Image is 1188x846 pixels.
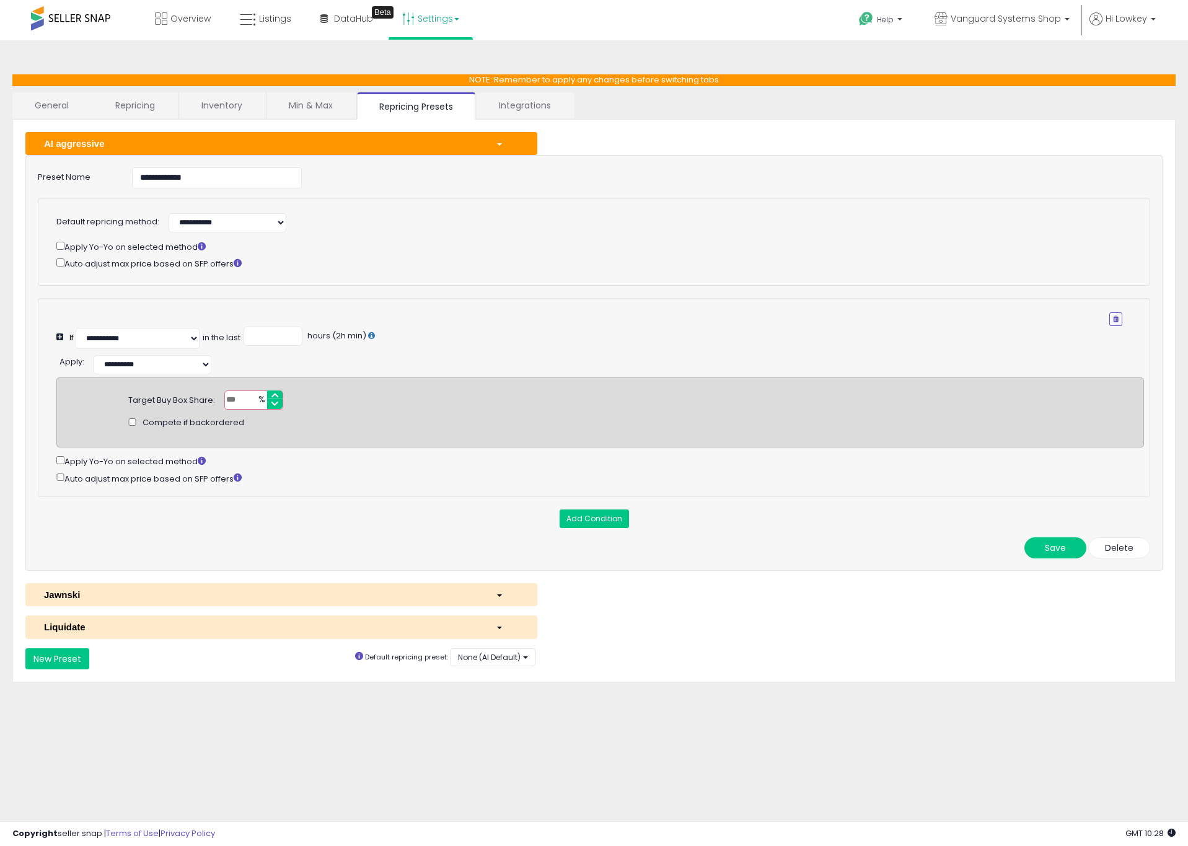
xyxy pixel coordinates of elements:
[93,92,177,118] a: Repricing
[25,648,89,669] button: New Preset
[357,92,475,120] a: Repricing Presets
[259,12,291,25] span: Listings
[56,216,159,228] label: Default repricing method:
[334,12,373,25] span: DataHub
[858,11,874,27] i: Get Help
[458,652,521,663] span: None (AI Default)
[29,167,123,183] label: Preset Name
[203,332,240,344] div: in the last
[128,390,215,407] div: Target Buy Box Share:
[1088,537,1150,558] button: Delete
[251,391,271,410] span: %
[56,454,1144,467] div: Apply Yo-Yo on selected method
[951,12,1061,25] span: Vanguard Systems Shop
[56,239,1122,253] div: Apply Yo-Yo on selected method
[25,132,537,155] button: AI aggressive
[477,92,573,118] a: Integrations
[143,417,244,429] span: Compete if backordered
[12,74,1176,86] p: NOTE: Remember to apply any changes before switching tabs
[1106,12,1147,25] span: Hi Lowkey
[450,648,536,666] button: None (AI Default)
[35,588,486,601] div: Jawnski
[560,509,629,528] button: Add Condition
[35,137,486,150] div: AI aggressive
[170,12,211,25] span: Overview
[59,356,82,368] span: Apply
[179,92,265,118] a: Inventory
[25,615,537,638] button: Liquidate
[1089,12,1156,40] a: Hi Lowkey
[1024,537,1086,558] button: Save
[266,92,355,118] a: Min & Max
[372,6,394,19] div: Tooltip anchor
[25,583,537,606] button: Jawnski
[35,620,486,633] div: Liquidate
[365,652,448,662] small: Default repricing preset:
[1113,315,1119,323] i: Remove Condition
[56,471,1144,485] div: Auto adjust max price based on SFP offers
[12,92,92,118] a: General
[849,2,915,40] a: Help
[877,14,894,25] span: Help
[59,352,84,368] div: :
[56,256,1122,270] div: Auto adjust max price based on SFP offers
[306,330,366,341] span: hours (2h min)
